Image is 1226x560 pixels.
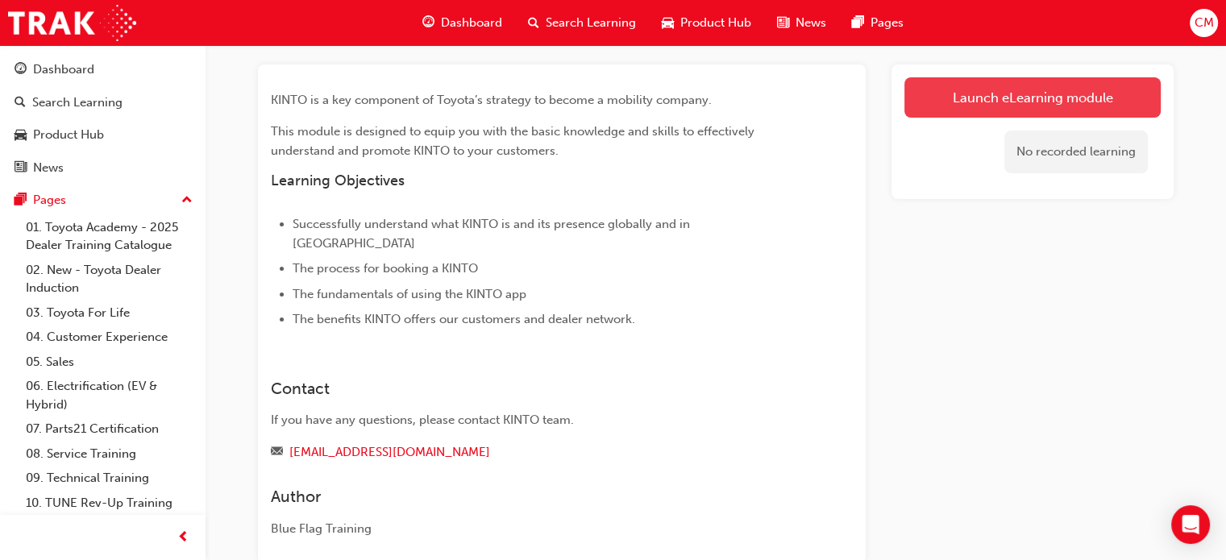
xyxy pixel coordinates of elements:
a: search-iconSearch Learning [515,6,649,39]
a: 02. New - Toyota Dealer Induction [19,258,199,301]
span: car-icon [15,128,27,143]
a: 01. Toyota Academy - 2025 Dealer Training Catalogue [19,215,199,258]
a: 08. Service Training [19,442,199,467]
span: news-icon [15,161,27,176]
button: Pages [6,185,199,215]
a: 10. TUNE Rev-Up Training [19,491,199,516]
span: Dashboard [441,14,502,32]
span: up-icon [181,190,193,211]
a: News [6,153,199,183]
h3: Contact [271,380,795,398]
button: CM [1190,9,1218,37]
a: 07. Parts21 Certification [19,417,199,442]
span: car-icon [662,13,674,33]
span: search-icon [15,96,26,110]
span: The benefits KINTO offers our customers and dealer network. [293,312,635,326]
div: Blue Flag Training [271,520,795,538]
span: pages-icon [852,13,864,33]
a: 05. Sales [19,350,199,375]
div: Search Learning [32,93,123,112]
span: Search Learning [546,14,636,32]
a: Product Hub [6,120,199,150]
a: pages-iconPages [839,6,916,39]
div: If you have any questions, please contact KINTO team. [271,411,795,429]
span: This module is designed to equip you with the basic knowledge and skills to effectively understan... [271,124,758,158]
span: guage-icon [422,13,434,33]
span: pages-icon [15,193,27,208]
a: 06. Electrification (EV & Hybrid) [19,374,199,417]
a: Dashboard [6,55,199,85]
a: car-iconProduct Hub [649,6,764,39]
span: CM [1194,14,1213,32]
span: News [796,14,826,32]
div: No recorded learning [1004,131,1148,173]
a: news-iconNews [764,6,839,39]
span: prev-icon [177,528,189,548]
span: email-icon [271,446,283,460]
h3: Author [271,487,795,506]
a: 09. Technical Training [19,466,199,491]
a: 04. Customer Experience [19,325,199,350]
button: DashboardSearch LearningProduct HubNews [6,52,199,185]
a: [EMAIL_ADDRESS][DOMAIN_NAME] [289,445,490,459]
span: news-icon [777,13,789,33]
div: News [33,159,64,177]
div: Open Intercom Messenger [1171,505,1210,544]
div: Product Hub [33,126,104,144]
span: guage-icon [15,63,27,77]
span: Learning Objectives [271,172,405,189]
img: Trak [8,5,136,41]
a: Search Learning [6,88,199,118]
span: The process for booking a KINTO [293,261,478,276]
a: guage-iconDashboard [409,6,515,39]
span: search-icon [528,13,539,33]
a: 03. Toyota For Life [19,301,199,326]
span: KINTO is a key component of Toyota’s strategy to become a mobility company. [271,93,712,107]
span: Successfully understand what KINTO is and its presence globally and in [GEOGRAPHIC_DATA] [293,217,693,251]
div: Email [271,442,795,463]
div: Pages [33,191,66,209]
div: Dashboard [33,60,94,79]
span: Product Hub [680,14,751,32]
a: Launch eLearning module [904,77,1161,118]
span: Pages [871,14,904,32]
span: The fundamentals of using the KINTO app [293,287,526,301]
